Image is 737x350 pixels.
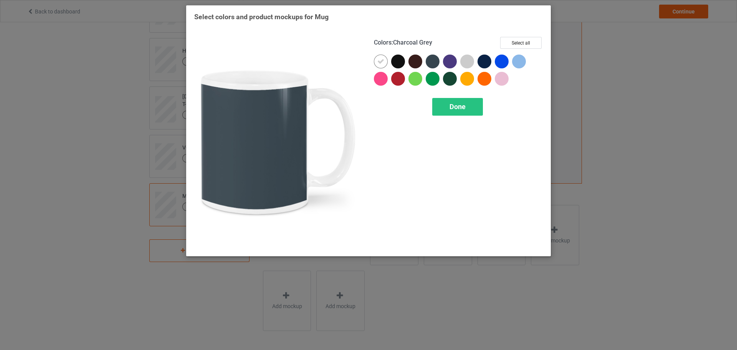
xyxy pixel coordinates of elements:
span: Charcoal Grey [393,39,432,46]
span: Done [449,103,466,111]
img: regular.jpg [194,37,363,248]
span: Colors [374,39,392,46]
span: Select colors and product mockups for Mug [194,13,329,21]
button: Select all [500,37,542,49]
h4: : [374,39,432,47]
